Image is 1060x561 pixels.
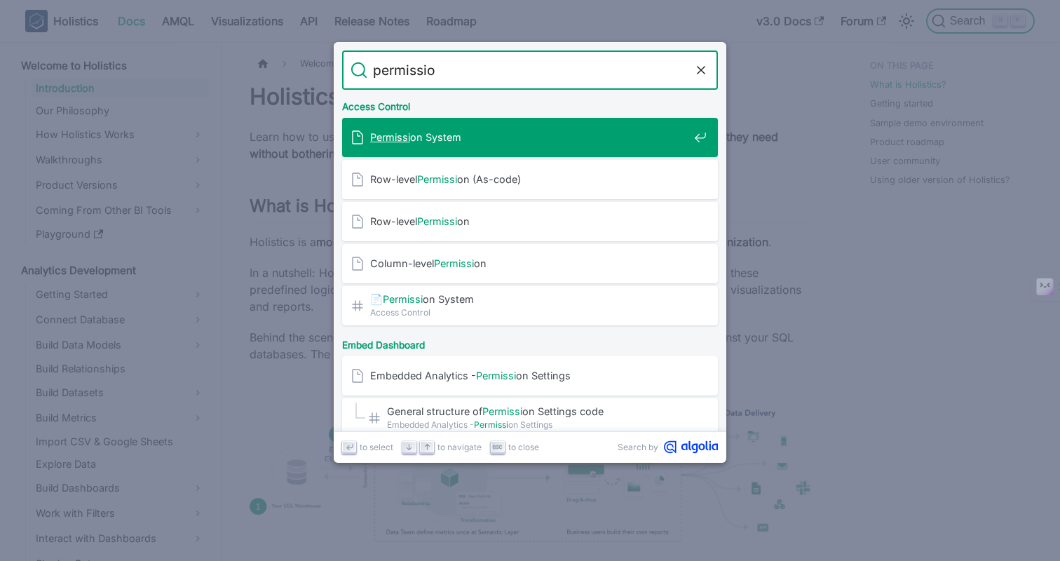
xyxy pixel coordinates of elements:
span: Embedded Analytics - on Settings [370,369,688,382]
a: Embedded Analytics -Permission Settings [342,356,718,396]
svg: Escape key [492,442,503,452]
svg: Algolia [664,440,718,454]
span: 📄️ on System [370,292,688,306]
span: Row-level on [370,215,688,228]
span: Search by [618,440,658,454]
span: Access Control [370,306,688,319]
svg: Enter key [344,442,355,452]
span: Embedded Analytics - on Settings [387,418,688,431]
mark: Permissi [474,419,508,430]
mark: Permissi [417,173,457,185]
span: Column-level on [370,257,688,270]
a: General structure ofPermission Settings code​Embedded Analytics -Permission Settings [342,398,718,438]
a: 📄️Permission SystemAccess Control [342,286,718,325]
mark: Permissi [370,131,410,143]
mark: Permissi [482,405,522,417]
a: Row-levelPermission [342,202,718,241]
div: Access Control [339,90,721,118]
a: Permission System [342,118,718,157]
a: Row-levelPermission (As-code) [342,160,718,199]
span: to navigate [437,440,482,454]
svg: Arrow up [422,442,433,452]
mark: Permissi [417,215,457,227]
mark: Permissi [383,293,423,305]
span: to close [508,440,539,454]
a: Search byAlgolia [618,440,718,454]
button: Clear the query [693,62,709,79]
input: Search docs [367,50,693,90]
div: Embed Dashboard [339,328,721,356]
span: to select [360,440,393,454]
span: Row-level on (As-code) [370,173,688,186]
mark: Permissi [476,370,516,381]
mark: Permissi [434,257,474,269]
svg: Arrow down [404,442,414,452]
span: on System [370,130,688,144]
span: General structure of on Settings code​ [387,405,688,418]
a: Column-levelPermission [342,244,718,283]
